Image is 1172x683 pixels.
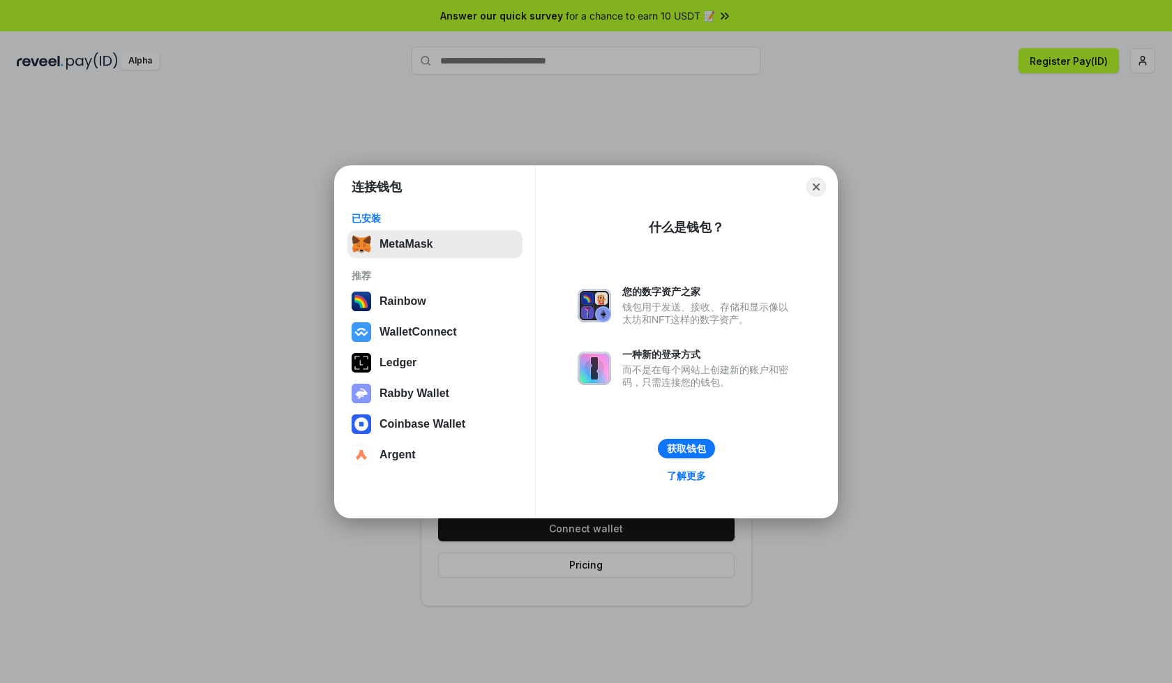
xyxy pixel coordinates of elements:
[347,380,523,407] button: Rabby Wallet
[380,387,449,400] div: Rabby Wallet
[352,292,371,311] img: svg+xml,%3Csvg%20width%3D%22120%22%20height%3D%22120%22%20viewBox%3D%220%200%20120%20120%22%20fil...
[352,322,371,342] img: svg+xml,%3Csvg%20width%3D%2228%22%20height%3D%2228%22%20viewBox%3D%220%200%2028%2028%22%20fill%3D...
[578,352,611,385] img: svg+xml,%3Csvg%20xmlns%3D%22http%3A%2F%2Fwww.w3.org%2F2000%2Fsvg%22%20fill%3D%22none%22%20viewBox...
[352,414,371,434] img: svg+xml,%3Csvg%20width%3D%2228%22%20height%3D%2228%22%20viewBox%3D%220%200%2028%2028%22%20fill%3D...
[347,318,523,346] button: WalletConnect
[622,363,795,389] div: 而不是在每个网站上创建新的账户和密码，只需连接您的钱包。
[380,295,426,308] div: Rainbow
[347,230,523,258] button: MetaMask
[806,177,826,197] button: Close
[380,449,416,461] div: Argent
[352,445,371,465] img: svg+xml,%3Csvg%20width%3D%2228%22%20height%3D%2228%22%20viewBox%3D%220%200%2028%2028%22%20fill%3D...
[622,301,795,326] div: 钱包用于发送、接收、存储和显示像以太坊和NFT这样的数字资产。
[352,269,518,282] div: 推荐
[352,234,371,254] img: svg+xml,%3Csvg%20fill%3D%22none%22%20height%3D%2233%22%20viewBox%3D%220%200%2035%2033%22%20width%...
[659,467,714,485] a: 了解更多
[347,441,523,469] button: Argent
[667,442,706,455] div: 获取钱包
[622,285,795,298] div: 您的数字资产之家
[352,384,371,403] img: svg+xml,%3Csvg%20xmlns%3D%22http%3A%2F%2Fwww.w3.org%2F2000%2Fsvg%22%20fill%3D%22none%22%20viewBox...
[658,439,715,458] button: 获取钱包
[380,326,457,338] div: WalletConnect
[667,470,706,482] div: 了解更多
[347,410,523,438] button: Coinbase Wallet
[347,349,523,377] button: Ledger
[352,212,518,225] div: 已安装
[622,348,795,361] div: 一种新的登录方式
[380,418,465,430] div: Coinbase Wallet
[347,287,523,315] button: Rainbow
[352,179,402,195] h1: 连接钱包
[352,353,371,373] img: svg+xml,%3Csvg%20xmlns%3D%22http%3A%2F%2Fwww.w3.org%2F2000%2Fsvg%22%20width%3D%2228%22%20height%3...
[649,219,724,236] div: 什么是钱包？
[380,238,433,250] div: MetaMask
[578,289,611,322] img: svg+xml,%3Csvg%20xmlns%3D%22http%3A%2F%2Fwww.w3.org%2F2000%2Fsvg%22%20fill%3D%22none%22%20viewBox...
[380,356,416,369] div: Ledger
